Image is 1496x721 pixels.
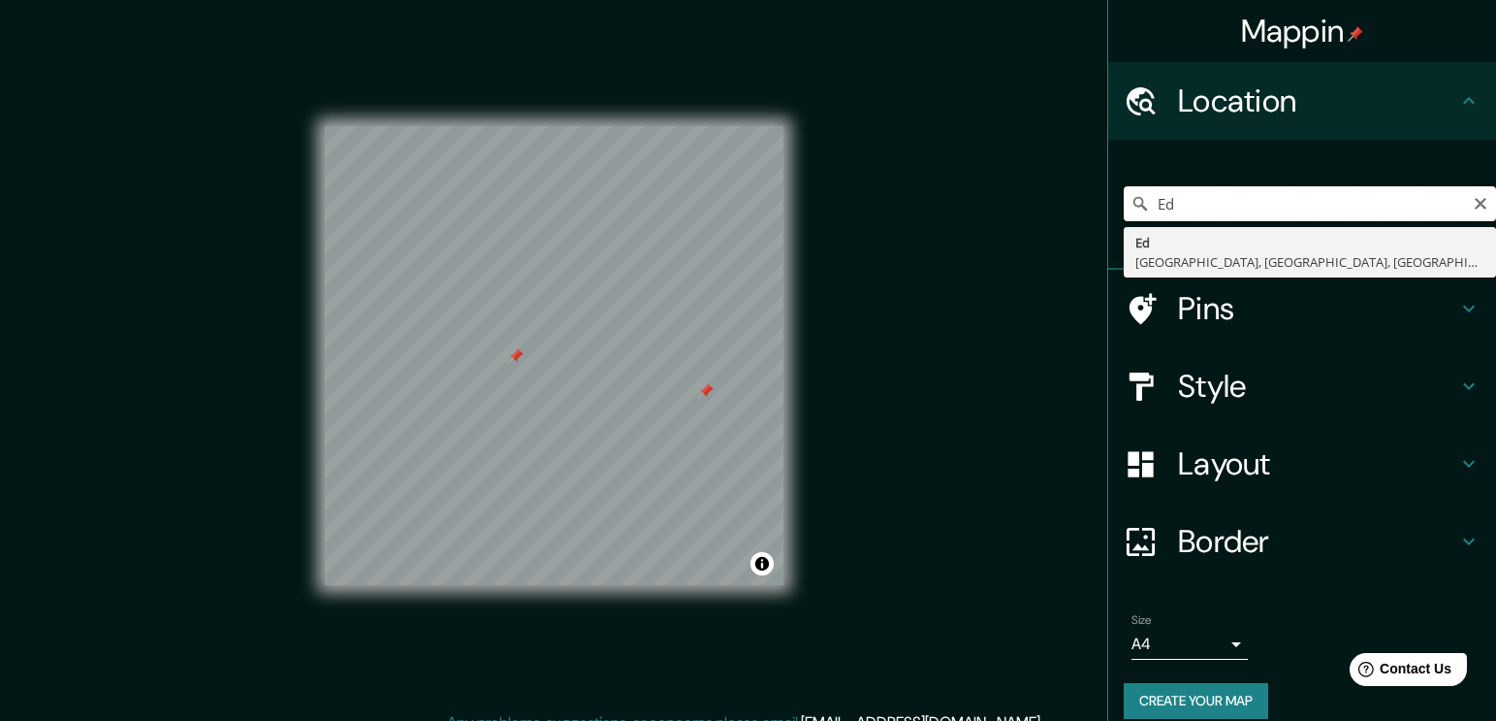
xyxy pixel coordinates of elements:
[1108,62,1496,140] div: Location
[1178,444,1457,483] h4: Layout
[1131,612,1152,629] label: Size
[1108,425,1496,503] div: Layout
[1131,629,1248,660] div: A4
[1323,645,1475,700] iframe: Help widget launcher
[1135,252,1484,272] div: [GEOGRAPHIC_DATA], [GEOGRAPHIC_DATA], [GEOGRAPHIC_DATA]
[1108,270,1496,347] div: Pins
[1178,367,1457,406] h4: Style
[1124,186,1496,221] input: Pick your city or area
[1473,193,1488,212] button: Clear
[1178,522,1457,561] h4: Border
[1135,233,1484,252] div: Ed
[1178,289,1457,328] h4: Pins
[1108,347,1496,425] div: Style
[750,552,774,575] button: Toggle attribution
[325,126,783,585] canvas: Map
[1348,26,1363,42] img: pin-icon.png
[1108,503,1496,580] div: Border
[1124,683,1268,719] button: Create your map
[1178,82,1457,120] h4: Location
[1241,12,1364,50] h4: Mappin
